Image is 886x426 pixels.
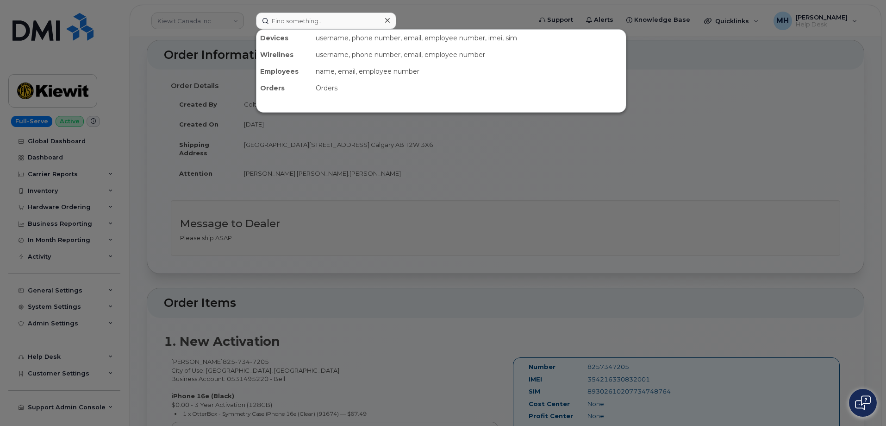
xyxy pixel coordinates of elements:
div: username, phone number, email, employee number [312,46,626,63]
div: username, phone number, email, employee number, imei, sim [312,30,626,46]
div: Wirelines [256,46,312,63]
input: Find something... [256,13,396,29]
img: Open chat [855,395,871,410]
div: Orders [256,80,312,96]
div: name, email, employee number [312,63,626,80]
div: Devices [256,30,312,46]
div: Orders [312,80,626,96]
div: Employees [256,63,312,80]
